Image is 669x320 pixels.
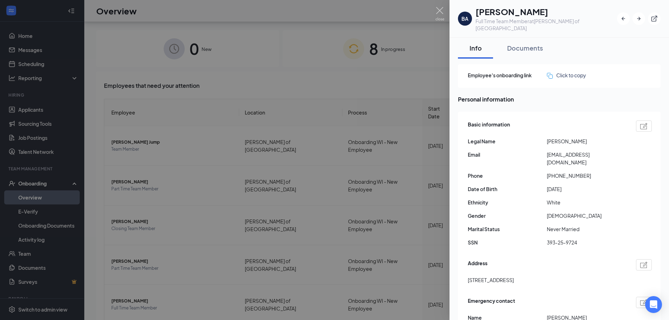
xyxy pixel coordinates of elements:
div: BA [461,15,468,22]
span: Never Married [547,225,626,233]
button: ArrowRight [632,12,645,25]
span: Address [468,259,487,270]
span: Marital Status [468,225,547,233]
span: White [547,198,626,206]
div: Open Intercom Messenger [645,296,662,313]
div: Full Time Team Member at [PERSON_NAME] of [GEOGRAPHIC_DATA] [475,18,617,32]
span: [STREET_ADDRESS] [468,276,514,284]
span: Ethnicity [468,198,547,206]
button: ArrowLeftNew [617,12,630,25]
span: Date of Birth [468,185,547,193]
span: SSN [468,239,547,246]
button: Click to copy [547,71,586,79]
svg: ArrowRight [635,15,642,22]
span: 393-25-9724 [547,239,626,246]
span: [EMAIL_ADDRESS][DOMAIN_NAME] [547,151,626,166]
span: [DATE] [547,185,626,193]
span: Basic information [468,120,510,132]
span: [PERSON_NAME] [547,137,626,145]
h1: [PERSON_NAME] [475,6,617,18]
div: Info [465,44,486,52]
span: Legal Name [468,137,547,145]
span: Phone [468,172,547,179]
button: ExternalLink [648,12,661,25]
img: click-to-copy.71757273a98fde459dfc.svg [547,73,553,79]
span: Emergency contact [468,297,515,308]
span: Employee's onboarding link [468,71,547,79]
span: Personal information [458,95,661,104]
span: Gender [468,212,547,220]
span: [DEMOGRAPHIC_DATA] [547,212,626,220]
svg: ArrowLeftNew [620,15,627,22]
span: Email [468,151,547,158]
span: [PHONE_NUMBER] [547,172,626,179]
svg: ExternalLink [651,15,658,22]
div: Documents [507,44,543,52]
